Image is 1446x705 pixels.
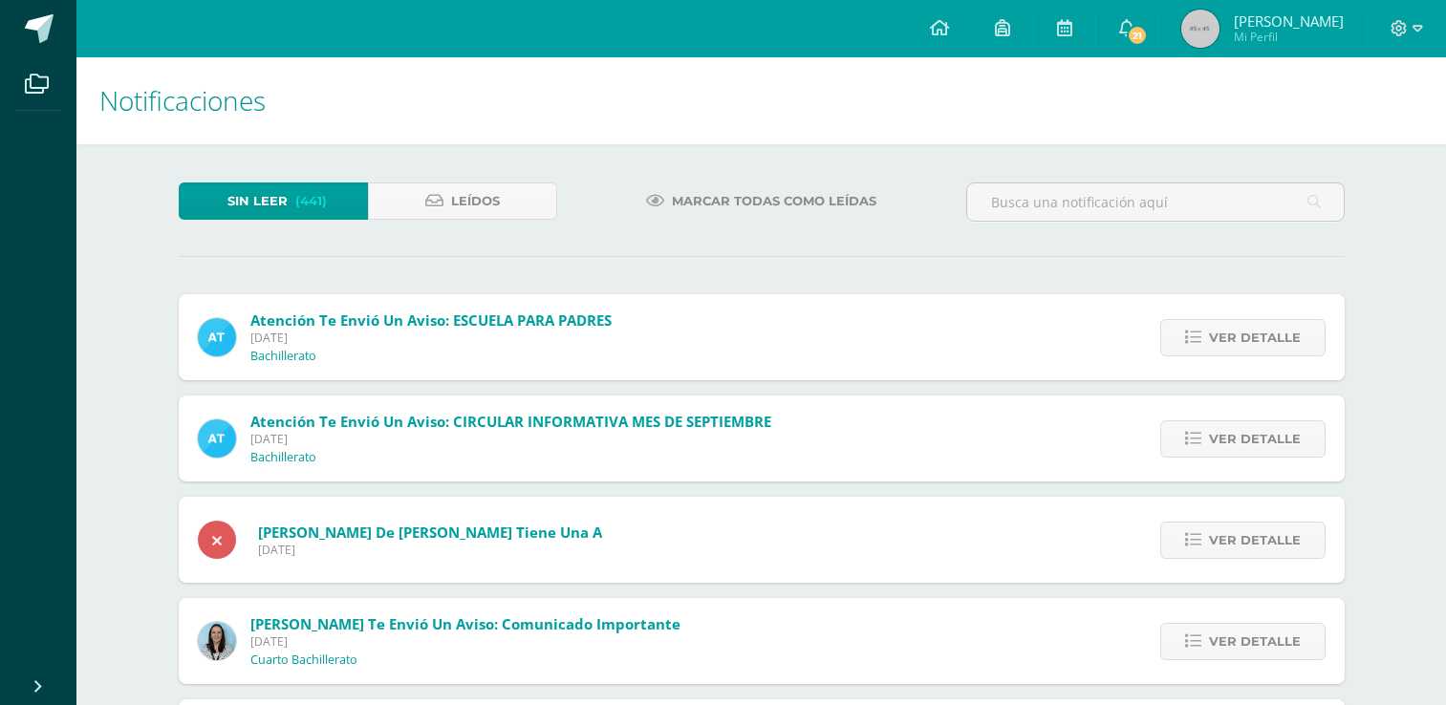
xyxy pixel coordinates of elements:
[622,182,900,220] a: Marcar todas como leídas
[250,652,357,668] p: Cuarto Bachillerato
[1209,320,1301,355] span: Ver detalle
[99,82,266,118] span: Notificaciones
[368,182,557,220] a: Leídos
[967,183,1344,221] input: Busca una notificación aquí
[1209,624,1301,659] span: Ver detalle
[227,183,288,219] span: Sin leer
[179,182,368,220] a: Sin leer(441)
[295,183,327,219] span: (441)
[1234,11,1344,31] span: [PERSON_NAME]
[250,349,316,364] p: Bachillerato
[250,450,316,465] p: Bachillerato
[1209,421,1301,457] span: Ver detalle
[1209,523,1301,558] span: Ver detalle
[250,412,771,431] span: Atención te envió un aviso: CIRCULAR INFORMATIVA MES DE SEPTIEMBRE
[198,318,236,356] img: 9fc725f787f6a993fc92a288b7a8b70c.png
[198,622,236,660] img: aed16db0a88ebd6752f21681ad1200a1.png
[250,633,680,650] span: [DATE]
[258,542,602,558] span: [DATE]
[198,419,236,458] img: 9fc725f787f6a993fc92a288b7a8b70c.png
[451,183,500,219] span: Leídos
[250,431,771,447] span: [DATE]
[250,330,612,346] span: [DATE]
[250,310,612,330] span: Atención te envió un aviso: ESCUELA PARA PADRES
[1127,25,1148,46] span: 21
[258,523,602,542] span: [PERSON_NAME] de [PERSON_NAME] tiene una A
[1181,10,1219,48] img: 45x45
[1234,29,1344,45] span: Mi Perfil
[672,183,876,219] span: Marcar todas como leídas
[250,614,680,633] span: [PERSON_NAME] te envió un aviso: Comunicado importante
